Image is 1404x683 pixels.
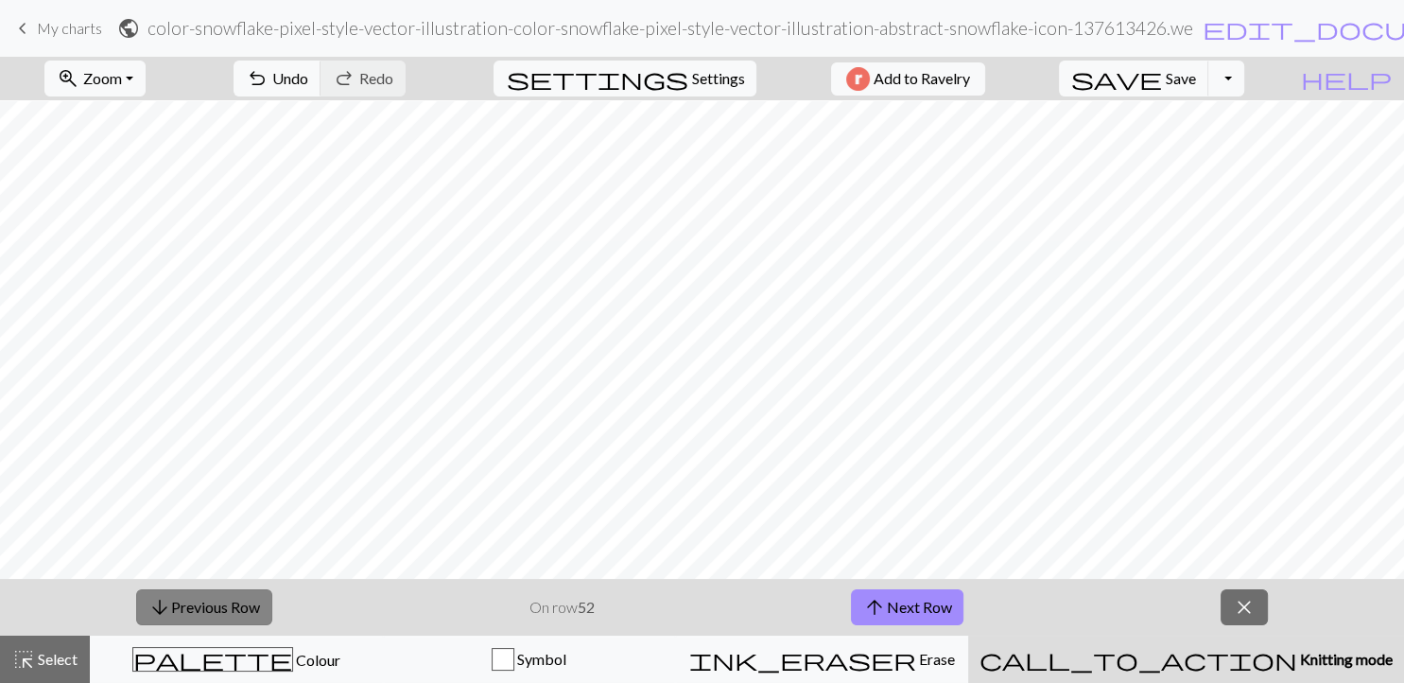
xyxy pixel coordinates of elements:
button: Symbol [383,636,676,683]
span: keyboard_arrow_left [11,15,34,42]
i: Settings [506,67,687,90]
button: Add to Ravelry [831,62,985,96]
span: arrow_downward [148,594,171,621]
h2: color-snowflake-pixel-style-vector-illustration-color-snowflake-pixel-style-vector-illustration-a... [147,17,1194,39]
button: Zoom [44,61,146,96]
span: My charts [37,19,102,37]
img: Ravelry [846,67,870,91]
button: Undo [234,61,321,96]
strong: 52 [578,598,595,616]
span: Settings [691,67,744,90]
button: Knitting mode [968,636,1404,683]
span: close [1233,594,1256,621]
span: undo [246,65,269,92]
span: call_to_action [979,646,1297,673]
span: settings [506,65,687,92]
span: ink_eraser [689,646,916,673]
span: palette [133,646,292,673]
span: Save [1166,69,1196,87]
p: On row [529,596,595,619]
button: SettingsSettings [494,61,756,96]
span: public [117,15,140,42]
span: save [1071,65,1162,92]
button: Colour [90,636,383,683]
span: zoom_in [57,65,79,92]
button: Previous Row [136,589,272,625]
button: Save [1059,61,1209,96]
span: arrow_upward [863,594,886,621]
a: My charts [11,12,102,44]
span: Erase [916,650,955,668]
span: Add to Ravelry [874,67,970,91]
span: Zoom [83,69,122,87]
span: Colour [293,651,340,669]
span: Knitting mode [1297,650,1393,668]
span: Undo [272,69,308,87]
button: Next Row [851,589,963,625]
span: Select [35,650,78,668]
span: highlight_alt [12,646,35,673]
span: help [1301,65,1392,92]
span: Symbol [514,650,566,668]
button: Erase [675,636,968,683]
